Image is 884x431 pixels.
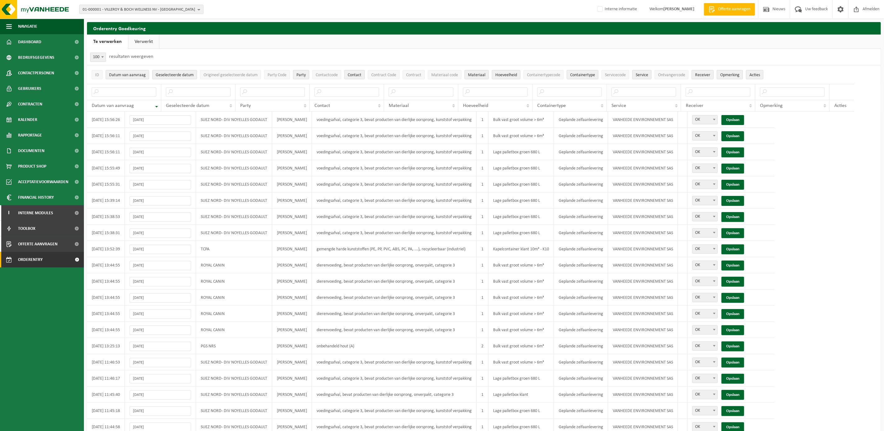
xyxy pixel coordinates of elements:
td: Geplande zelfaanlevering [554,306,608,322]
td: [PERSON_NAME] [272,306,312,322]
td: Geplande zelfaanlevering [554,370,608,387]
span: OK [692,228,718,238]
span: Opmerking [720,73,740,77]
td: 1 [477,112,488,128]
button: Datum van aanvraagDatum van aanvraag: Activate to remove sorting [106,70,149,79]
span: OK [693,390,717,399]
button: Origineel geselecteerde datumOrigineel geselecteerde datum: Activate to sort [200,70,261,79]
a: Offerte aanvragen [704,3,755,16]
span: 01-000001 - VILLEROY & BOCH WELLNESS NV - [GEOGRAPHIC_DATA] [83,5,195,14]
td: dierenvoeding, bevat producten van dierlijke oorsprong, onverpakt, categorie 3 [312,273,477,290]
a: Te verwerken [87,35,128,49]
span: OK [692,341,718,351]
span: OK [692,180,718,189]
td: [PERSON_NAME] [272,403,312,419]
td: VANHEEDE ENVIRONNEMENT SAS [608,209,678,225]
a: Opslaan [721,228,744,238]
span: Financial History [18,190,54,205]
span: Servicecode [605,73,626,77]
td: [DATE] 11:46:17 [87,370,125,387]
td: Geplande zelfaanlevering [554,322,608,338]
span: OK [692,374,718,383]
button: 01-000001 - VILLEROY & BOCH WELLNESS NV - [GEOGRAPHIC_DATA] [79,5,204,14]
span: Kalender [18,112,37,127]
button: ContractContract: Activate to sort [403,70,425,79]
button: HoeveelheidHoeveelheid: Activate to sort [492,70,520,79]
span: Bedrijfsgegevens [18,50,54,65]
button: Contract CodeContract Code: Activate to sort [368,70,400,79]
td: onbehandeld hout (A) [312,338,477,354]
td: [PERSON_NAME] [272,144,312,160]
span: Offerte aanvragen [717,6,752,12]
span: OK [693,148,717,156]
span: OK [693,164,717,173]
h2: Orderentry Goedkeuring [87,22,881,34]
span: Materiaal [468,73,485,77]
td: [DATE] 15:55:49 [87,160,125,176]
span: Materiaal code [431,73,458,77]
td: VANHEEDE ENVIRONNEMENT SAS [608,354,678,370]
td: Geplande zelfaanlevering [554,354,608,370]
td: [PERSON_NAME] [272,209,312,225]
td: Lage palletbox groen 680 L [488,144,554,160]
td: SUEZ NORD- DIV NOYELLES GODAULT [196,403,272,419]
span: OK [692,115,718,124]
span: OK [692,309,718,318]
td: SUEZ NORD- DIV NOYELLES GODAULT [196,225,272,241]
button: OntvangercodeOntvangercode: Activate to sort [655,70,689,79]
td: Geplande zelfaanlevering [554,387,608,403]
td: VANHEEDE ENVIRONNEMENT SAS [608,225,678,241]
td: [DATE] 15:38:31 [87,225,125,241]
button: ContainertypecodeContainertypecode: Activate to sort [524,70,564,79]
span: I [6,205,12,221]
td: VANHEEDE ENVIRONNEMENT SAS [608,338,678,354]
a: Opslaan [721,341,744,351]
a: Opslaan [721,390,744,400]
td: [DATE] 15:56:11 [87,144,125,160]
span: Hoeveelheid [495,73,517,77]
span: Party Code [268,73,286,77]
td: SUEZ NORD- DIV NOYELLES GODAULT [196,354,272,370]
a: Opslaan [721,374,744,384]
td: voedingsafval, categorie 3, bevat producten van dierlijke oorsprong, kunststof verpakking [312,209,477,225]
td: 1 [477,209,488,225]
span: Interne modules [18,205,53,221]
td: VANHEEDE ENVIRONNEMENT SAS [608,387,678,403]
td: voedingsafval, categorie 3, bevat producten van dierlijke oorsprong, kunststof verpakking [312,128,477,144]
a: Verwerkt [128,35,159,49]
td: [PERSON_NAME] [272,257,312,273]
td: voedingsafval, categorie 3, bevat producten van dierlijke oorsprong, kunststof verpakking [312,160,477,176]
button: Geselecteerde datumGeselecteerde datum: Activate to sort [152,70,197,79]
td: 1 [477,241,488,257]
td: Bulk vast groot volume > 6m³ [488,112,554,128]
td: [DATE] 13:25:13 [87,338,125,354]
label: resultaten weergeven [109,54,153,59]
td: [PERSON_NAME] [272,176,312,192]
td: 2 [477,338,488,354]
span: OK [693,180,717,189]
button: ReceiverReceiver: Activate to sort [692,70,714,79]
span: Opmerking [760,103,783,108]
label: Interne informatie [596,5,637,14]
td: SUEZ NORD- DIV NOYELLES GODAULT [196,144,272,160]
td: Lage palletbox groen 680 L [488,370,554,387]
td: Bulk vast groot volume > 6m³ [488,306,554,322]
span: OK [693,277,717,286]
td: Lage palletbox klant [488,387,554,403]
button: PartyParty: Activate to sort [293,70,309,79]
td: 1 [477,290,488,306]
td: Geplande zelfaanlevering [554,241,608,257]
span: OK [693,115,717,124]
span: Navigatie [18,19,37,34]
span: Geselecteerde datum [156,73,194,77]
span: Orderentry Goedkeuring [18,252,70,267]
td: Kapelcontainer klant 10m³ - K10 [488,241,554,257]
td: VANHEEDE ENVIRONNEMENT SAS [608,403,678,419]
span: Receiver [686,103,703,108]
span: OK [692,131,718,141]
span: Offerte aanvragen [18,236,57,252]
span: Documenten [18,143,44,159]
td: voedingsafval, categorie 3, bevat producten van dierlijke oorsprong, kunststof verpakking [312,370,477,387]
span: Containertypecode [527,73,560,77]
td: TCPA [196,241,272,257]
